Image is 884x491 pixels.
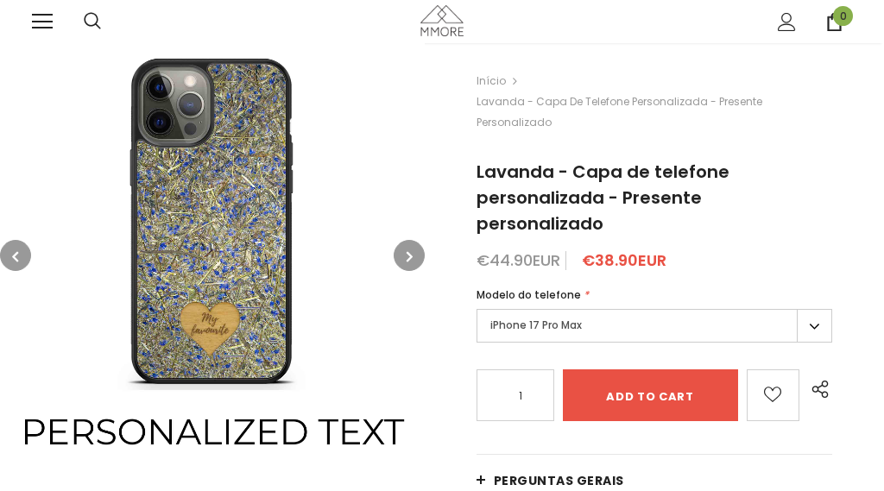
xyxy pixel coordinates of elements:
[477,160,729,236] span: Lavanda - Capa de telefone personalizada - Presente personalizado
[563,369,738,421] input: Add to cart
[582,249,666,271] span: €38.90EUR
[833,6,853,26] span: 0
[477,287,581,302] span: Modelo do telefone
[477,71,506,91] a: Início
[825,13,843,31] a: 0
[477,309,832,343] label: iPhone 17 Pro Max
[420,5,464,35] img: Casos MMORE
[477,249,560,271] span: €44.90EUR
[477,91,832,133] span: Lavanda - Capa de telefone personalizada - Presente personalizado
